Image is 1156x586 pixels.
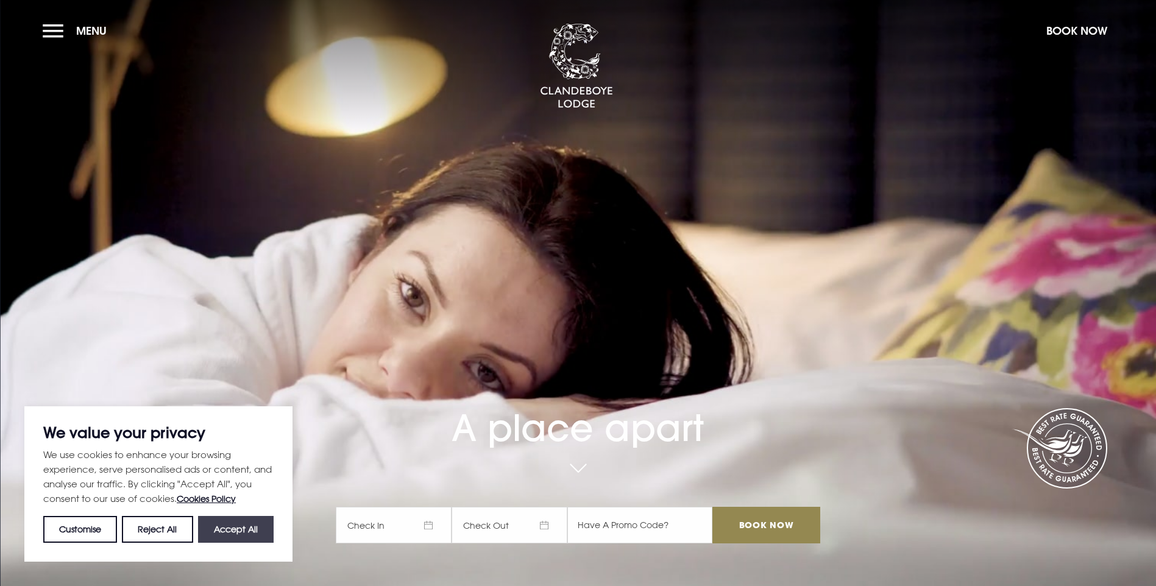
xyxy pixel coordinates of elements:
button: Menu [43,18,113,44]
span: Check In [336,507,452,543]
button: Book Now [1040,18,1113,44]
div: We value your privacy [24,406,293,562]
button: Reject All [122,516,193,543]
input: Have A Promo Code? [567,507,712,543]
h1: A place apart [336,370,820,450]
input: Book Now [712,507,820,543]
button: Customise [43,516,117,543]
p: We use cookies to enhance your browsing experience, serve personalised ads or content, and analys... [43,447,274,506]
p: We value your privacy [43,425,274,440]
a: Cookies Policy [177,493,236,504]
button: Accept All [198,516,274,543]
img: Clandeboye Lodge [540,24,613,109]
span: Menu [76,24,107,38]
span: Check Out [452,507,567,543]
